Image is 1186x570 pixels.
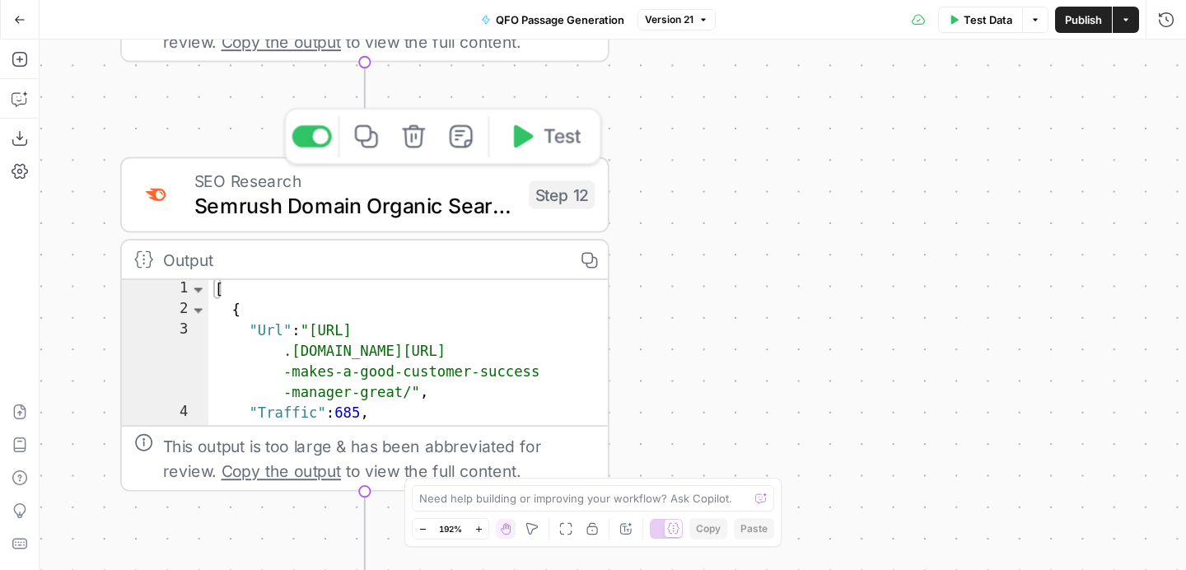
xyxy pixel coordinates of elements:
button: Test [496,116,594,157]
span: Toggle code folding, rows 1 through 1247 [189,280,207,301]
span: Paste [740,521,768,536]
span: Version 21 [645,12,693,27]
span: SEO Research [194,168,516,194]
button: QFO Passage Generation [471,7,634,33]
span: Copy the output [222,32,342,51]
div: 5 [122,423,208,444]
div: This output is too large & has been abbreviated for review. to view the full content. [163,433,595,484]
div: SEO ResearchSemrush Domain Organic Search PagesStep 12TestOutput[ { "Url":"[URL] .[DOMAIN_NAME][U... [120,157,609,491]
img: otu06fjiulrdwrqmbs7xihm55rg9 [141,181,172,208]
button: Publish [1055,7,1112,33]
div: 3 [122,321,208,404]
button: Version 21 [637,9,716,30]
div: 4 [122,403,208,423]
div: Step 12 [529,180,595,208]
span: Semrush Domain Organic Search Pages [194,190,516,222]
button: Copy [689,518,727,540]
span: Publish [1065,12,1102,28]
span: Test [543,122,581,150]
span: Test Data [964,12,1012,28]
button: Test Data [938,7,1022,33]
button: Paste [734,518,774,540]
span: 192% [439,522,462,535]
div: This output is too large & has been abbreviated for review. to view the full content. [163,4,595,54]
span: QFO Passage Generation [496,12,624,28]
div: 2 [122,301,208,321]
span: Copy [696,521,721,536]
div: 1 [122,280,208,301]
span: Copy the output [222,461,342,480]
div: Output [163,247,561,273]
span: Toggle code folding, rows 2 through 6 [189,301,207,321]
